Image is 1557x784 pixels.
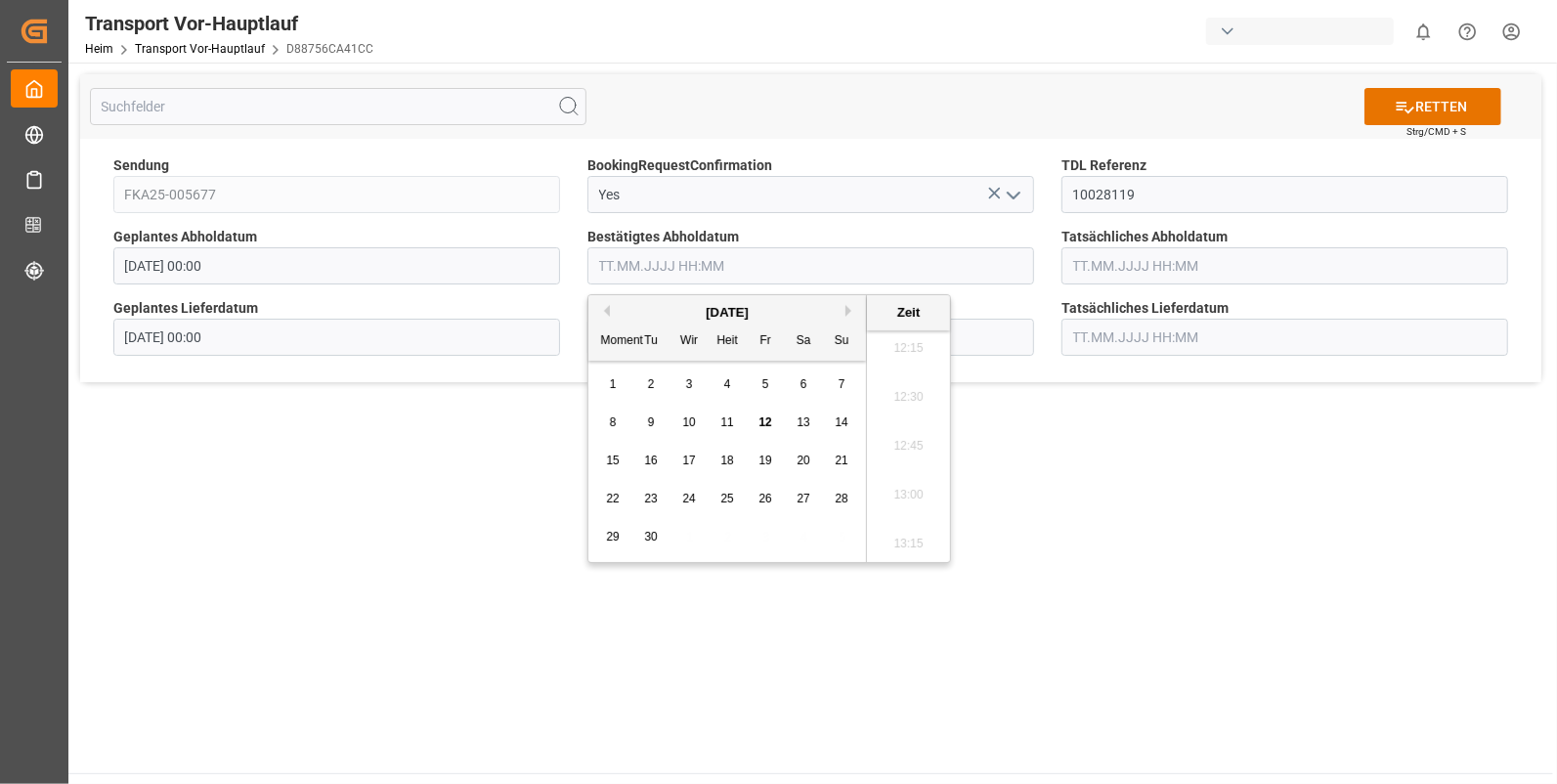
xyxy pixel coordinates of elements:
div: Wir [677,329,702,354]
span: 28 [835,492,847,505]
span: 18 [720,454,733,467]
div: [DATE] [588,303,866,323]
div: Monat 2025-09 [594,366,861,556]
div: Wählen Freitag, 5. September 2025 [754,372,778,397]
div: Fr [754,329,778,354]
span: 12 [758,415,771,429]
span: 26 [758,492,771,505]
span: 29 [606,530,619,544]
span: 24 [682,492,695,505]
div: Wählen Sie Montag, 29. September 2025 [601,525,626,549]
div: Wählen Dienstag, 23. September 2025 [639,487,664,511]
font: Tatsächliches Lieferdatum [1061,300,1229,316]
div: Wählen Sie Montag, 15. September 2025 [601,449,626,473]
span: 11 [720,415,733,429]
div: Transport Vor-Hauptlauf [85,9,373,38]
font: TDL Referenz [1061,157,1146,173]
div: Sa [792,329,816,354]
span: 25 [720,492,733,505]
span: 2 [648,377,655,391]
span: 27 [797,492,809,505]
input: Suchfelder [90,88,586,125]
font: BookingRequestConfirmation [587,157,772,173]
div: Wählen Sie Mittwoch, 24. September 2025 [677,487,702,511]
span: 16 [644,454,657,467]
div: Wählen Sie Montag, 8. September 2025 [601,411,626,435]
div: Wählen Sie Samstag, 13. September 2025 [792,411,816,435]
span: 13 [797,415,809,429]
div: Wählen Donnerstag, 25. September 2025 [715,487,740,511]
input: TT.MM.JJJJ HH:MM [587,247,1034,284]
div: Wählen Freitag, 19. September 2025 [754,449,778,473]
span: 19 [758,454,771,467]
span: 7 [839,377,845,391]
div: Wählen Donnerstag, 11. September 2025 [715,411,740,435]
div: Wählen Sie Mittwoch, 10. September 2025 [677,411,702,435]
div: Wählen Dienstag, 16. September 2025 [639,449,664,473]
span: 21 [835,454,847,467]
div: Wählen Sonntag, 14. September 2025 [830,411,854,435]
span: 4 [724,377,731,391]
div: Wählen Sie Montag, 1. September 2025 [601,372,626,397]
span: 30 [644,530,657,544]
div: Wählen Sie Samstag, 6. September 2025 [792,372,816,397]
button: Vormonat [598,305,610,317]
font: RETTEN [1415,97,1467,117]
div: Wählen Donnerstag, 18. September 2025 [715,449,740,473]
a: Heim [85,42,113,56]
font: Geplantes Abholdatum [113,229,257,244]
div: Wählen Freitag, 26. September 2025 [754,487,778,511]
span: 14 [835,415,847,429]
span: 1 [610,377,617,391]
div: Wählen Sie Sonntag, 21. September 2025 [830,449,854,473]
span: 22 [606,492,619,505]
button: RETTEN [1364,88,1501,125]
span: 8 [610,415,617,429]
div: Wählen Freitag, 12. September 2025 [754,411,778,435]
input: TT.MM.JJJJ HH:MM [1061,247,1508,284]
button: Hilfe-Center [1446,10,1490,54]
font: Geplantes Lieferdatum [113,300,258,316]
div: Moment [601,329,626,354]
button: 0 neue Benachrichtigungen anzeigen [1402,10,1446,54]
span: 6 [800,377,807,391]
span: 9 [648,415,655,429]
div: Tu [639,329,664,354]
div: Su [830,329,854,354]
input: TT.MM.JJJJ HH:MM [1061,319,1508,356]
font: Bestätigtes Abholdatum [587,229,739,244]
div: Wählen Dienstag, 9. September 2025 [639,411,664,435]
div: Heit [715,329,740,354]
span: 15 [606,454,619,467]
span: 3 [686,377,693,391]
span: 20 [797,454,809,467]
div: Wählen Sonntag, 28. September 2025 [830,487,854,511]
div: Wählen Dienstag, 30. September 2025 [639,525,664,549]
div: Wählen Donnerstag, 4. September 2025 [715,372,740,397]
div: Wählen Mittwoch, 3. September 2025 [677,372,702,397]
input: TT.MM.JJJJ HH:MM [113,319,560,356]
div: Wählen Sie Samstag, 27. September 2025 [792,487,816,511]
font: Tatsächliches Abholdatum [1061,229,1228,244]
div: Wählen Sie Sonntag, 7. September 2025 [830,372,854,397]
span: 5 [762,377,769,391]
a: Transport Vor-Hauptlauf [135,42,265,56]
font: Sendung [113,157,169,173]
span: 17 [682,454,695,467]
span: 23 [644,492,657,505]
div: Wählen Sie Samstag, 20. September 2025 [792,449,816,473]
span: Strg/CMD + S [1406,124,1466,139]
span: 10 [682,415,695,429]
button: Menü öffnen [998,180,1027,210]
div: Wählen Sie Dienstag, 2. September 2025 [639,372,664,397]
div: Wählen Sie Mittwoch, 17. September 2025 [677,449,702,473]
input: TT.MM.JJJJ HH:MM [113,247,560,284]
div: Wählen Sie Montag, 22. September 2025 [601,487,626,511]
div: Zeit [872,303,945,323]
button: Nächster Monat [845,305,857,317]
